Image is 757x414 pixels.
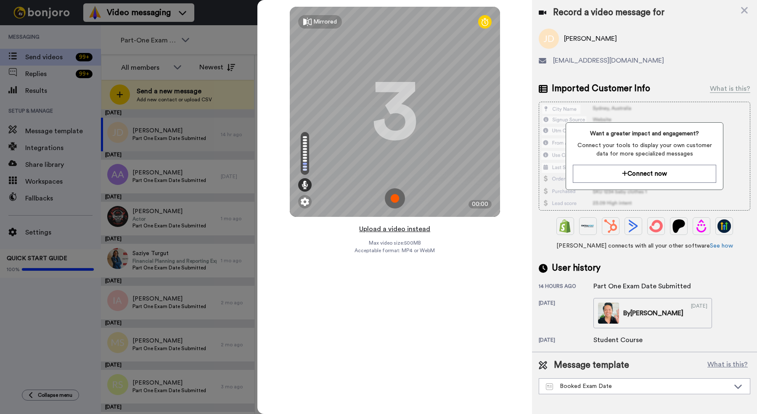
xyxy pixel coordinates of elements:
[539,283,593,291] div: 14 hours ago
[546,383,553,390] img: Message-temps.svg
[552,82,650,95] span: Imported Customer Info
[627,219,640,233] img: ActiveCampaign
[553,55,664,66] span: [EMAIL_ADDRESS][DOMAIN_NAME]
[554,359,629,372] span: Message template
[623,308,683,318] div: By [PERSON_NAME]
[539,337,593,345] div: [DATE]
[573,129,716,138] span: Want a greater impact and engagement?
[710,243,733,249] a: See how
[593,335,643,345] div: Student Course
[539,242,750,250] span: [PERSON_NAME] connects with all your other software
[546,382,730,390] div: Booked Exam Date
[301,198,309,206] img: ic_gear.svg
[369,240,421,246] span: Max video size: 500 MB
[593,281,691,291] div: Part One Exam Date Submitted
[372,80,418,143] div: 3
[357,224,433,235] button: Upload a video instead
[598,303,619,324] img: b3bc7cd7-9a9e-46d6-9703-a438b052afb0-thumb.jpg
[355,247,435,254] span: Acceptable format: MP4 or WebM
[695,219,708,233] img: Drip
[710,84,750,94] div: What is this?
[672,219,686,233] img: Patreon
[691,303,707,324] div: [DATE]
[573,141,716,158] span: Connect your tools to display your own customer data for more specialized messages
[717,219,731,233] img: GoHighLevel
[705,359,750,372] button: What is this?
[385,188,405,208] img: ic_record_start.svg
[539,300,593,328] div: [DATE]
[468,200,492,208] div: 00:00
[581,219,595,233] img: Ontraport
[604,219,617,233] img: Hubspot
[552,262,601,274] span: User history
[593,298,712,328] a: By[PERSON_NAME][DATE]
[558,219,572,233] img: Shopify
[649,219,663,233] img: ConvertKit
[573,165,716,183] button: Connect now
